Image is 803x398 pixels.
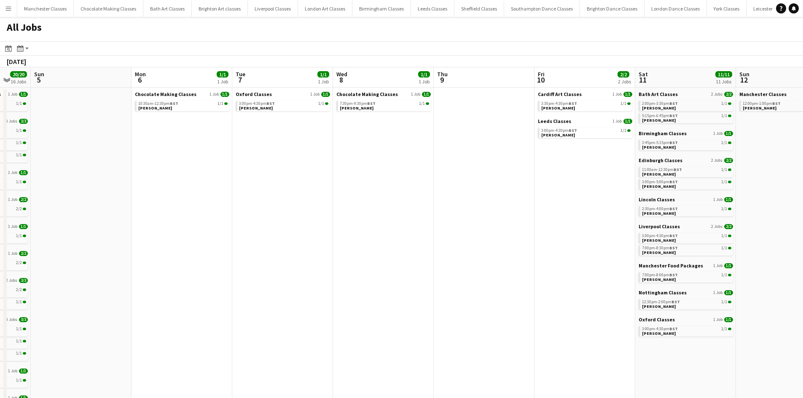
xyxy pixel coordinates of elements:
[74,0,143,17] button: Chocolate Making Classes
[352,0,411,17] button: Birmingham Classes
[454,0,504,17] button: Sheffield Classes
[645,0,707,17] button: London Dance Classes
[248,0,298,17] button: Liverpool Classes
[580,0,645,17] button: Brighton Dance Classes
[7,57,26,66] div: [DATE]
[747,0,797,17] button: Leicester Classes
[143,0,192,17] button: Bath Art Classes
[298,0,352,17] button: London Art Classes
[17,0,74,17] button: Manchester Classes
[504,0,580,17] button: Southampton Dance Classes
[707,0,747,17] button: York Classes
[411,0,454,17] button: Leeds Classes
[192,0,248,17] button: Brighton Art classes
